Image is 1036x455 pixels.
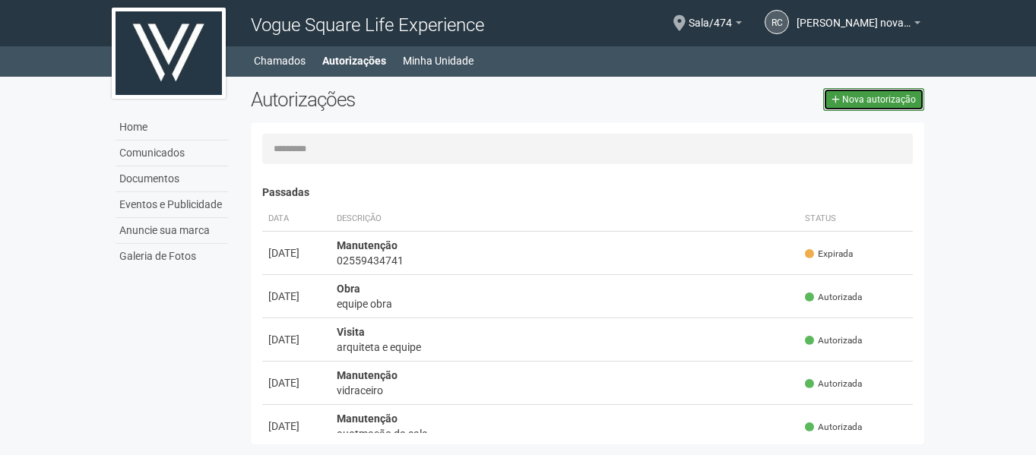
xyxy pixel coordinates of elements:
strong: Manutenção [337,369,398,381]
div: arquiteta e equipe [337,340,794,355]
span: Autorizada [805,334,862,347]
div: equipe obra [337,296,794,311]
div: [DATE] [268,419,325,434]
div: [DATE] [268,375,325,390]
span: Autorizada [805,291,862,304]
a: Anuncie sua marca [116,218,228,244]
strong: Obra [337,283,360,295]
span: Vogue Square Life Experience [251,14,484,36]
span: Nova autorização [842,94,916,105]
a: Sala/474 [689,19,742,31]
span: Expirada [805,248,853,261]
a: Documentos [116,166,228,192]
a: Galeria de Fotos [116,244,228,269]
th: Status [799,207,913,232]
span: Autorizada [805,378,862,390]
div: vidraceiro [337,383,794,398]
a: Home [116,115,228,141]
div: [DATE] [268,332,325,347]
th: Data [262,207,331,232]
strong: Manutenção [337,412,398,425]
a: Minha Unidade [403,50,474,71]
a: [PERSON_NAME] novaes [797,19,920,31]
a: Nova autorização [823,88,924,111]
span: renato coutinho novaes [797,2,911,29]
th: Descrição [331,207,800,232]
div: 02559434741 [337,253,794,268]
strong: Visita [337,326,365,338]
a: Eventos e Publicidade [116,192,228,218]
a: Autorizações [322,50,386,71]
a: rc [765,10,789,34]
strong: Manutenção [337,239,398,251]
div: [DATE] [268,245,325,261]
img: logo.jpg [112,8,226,99]
span: Sala/474 [689,2,732,29]
h4: Passadas [262,187,914,198]
h2: Autorizações [251,88,576,111]
span: Autorizada [805,421,862,434]
div: auotmação da sala [337,426,794,441]
a: Comunicados [116,141,228,166]
div: [DATE] [268,289,325,304]
a: Chamados [254,50,306,71]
